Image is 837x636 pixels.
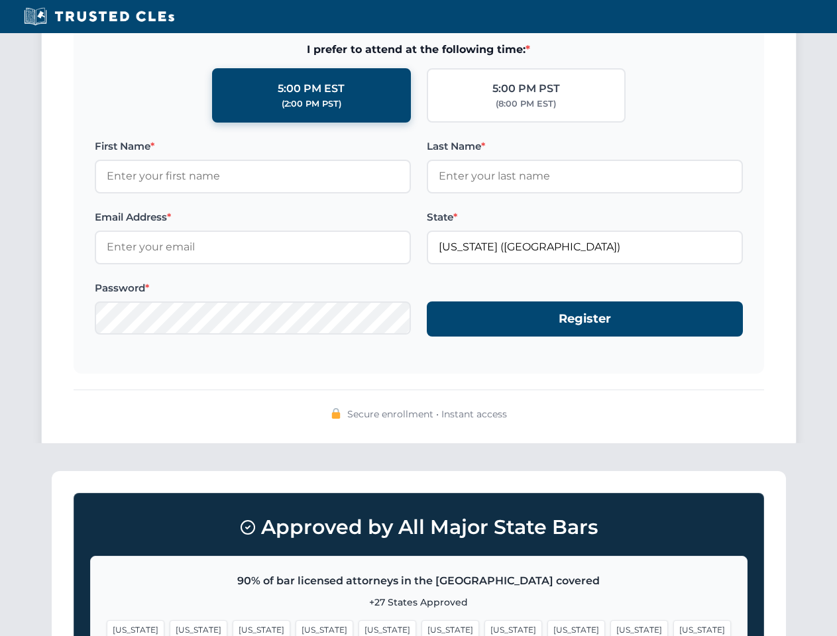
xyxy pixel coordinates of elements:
[95,41,743,58] span: I prefer to attend at the following time:
[90,509,748,545] h3: Approved by All Major State Bars
[95,231,411,264] input: Enter your email
[107,595,731,609] p: +27 States Approved
[427,160,743,193] input: Enter your last name
[95,160,411,193] input: Enter your first name
[282,97,341,111] div: (2:00 PM PST)
[107,572,731,590] p: 90% of bar licensed attorneys in the [GEOGRAPHIC_DATA] covered
[95,280,411,296] label: Password
[95,209,411,225] label: Email Address
[492,80,560,97] div: 5:00 PM PST
[496,97,556,111] div: (8:00 PM EST)
[278,80,345,97] div: 5:00 PM EST
[20,7,178,26] img: Trusted CLEs
[427,209,743,225] label: State
[331,408,341,419] img: 🔒
[347,407,507,421] span: Secure enrollment • Instant access
[427,301,743,337] button: Register
[427,231,743,264] input: Florida (FL)
[95,138,411,154] label: First Name
[427,138,743,154] label: Last Name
